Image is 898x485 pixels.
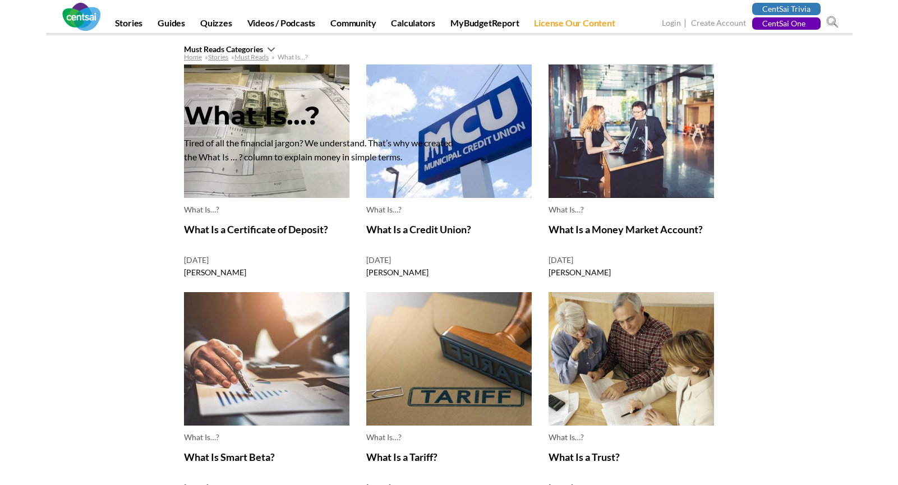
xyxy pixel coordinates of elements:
a: What Is…? [549,432,584,442]
h1: What Is…? [184,100,714,136]
a: What Is…? [366,205,402,214]
span: [DATE] [184,255,349,266]
a: What Is…? [184,432,219,442]
span: | [683,17,689,30]
a: Videos / Podcasts [241,17,323,33]
span: What Is…? [278,53,308,61]
a: What Is…? [366,432,402,442]
a: [PERSON_NAME] [549,267,611,277]
img: CentSai [62,3,100,31]
a: [PERSON_NAME] [184,267,246,277]
a: Must Reads [234,53,269,61]
a: Stories [208,53,228,61]
img: What Is a Tariff? [366,292,532,426]
a: What Is…? [184,205,219,214]
a: Stories [108,17,150,33]
a: Login [662,18,681,30]
a: What Is Smart Beta? [184,451,275,463]
a: License Our Content [527,17,621,33]
a: CentSai Trivia [752,3,821,15]
span: [DATE] [549,255,714,266]
a: What Is a Tariff? [366,451,438,463]
a: Create Account [691,18,746,30]
a: What Is a Money Market Account? [549,223,703,235]
a: Community [324,17,383,33]
a: [PERSON_NAME] [366,267,429,277]
img: What Is Smart Beta? [184,292,349,426]
a: What Is a Credit Union? [366,223,471,235]
a: Calculators [384,17,442,33]
a: MyBudgetReport [444,17,526,33]
a: What Is a Trust? [549,451,620,463]
a: Home [184,53,202,61]
a: CentSai One [752,17,821,30]
span: » » » [184,53,308,61]
span: [DATE] [366,255,532,266]
a: What Is a Certificate of Deposit? [184,223,328,235]
a: What Is…? [549,205,584,214]
a: Quizzes [194,17,239,33]
img: What Is a Trust? [549,292,714,426]
p: Tired of all the financial jargon? We understand. That’s why we created the What Is … ? column to... [184,136,459,164]
a: Guides [151,17,192,33]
